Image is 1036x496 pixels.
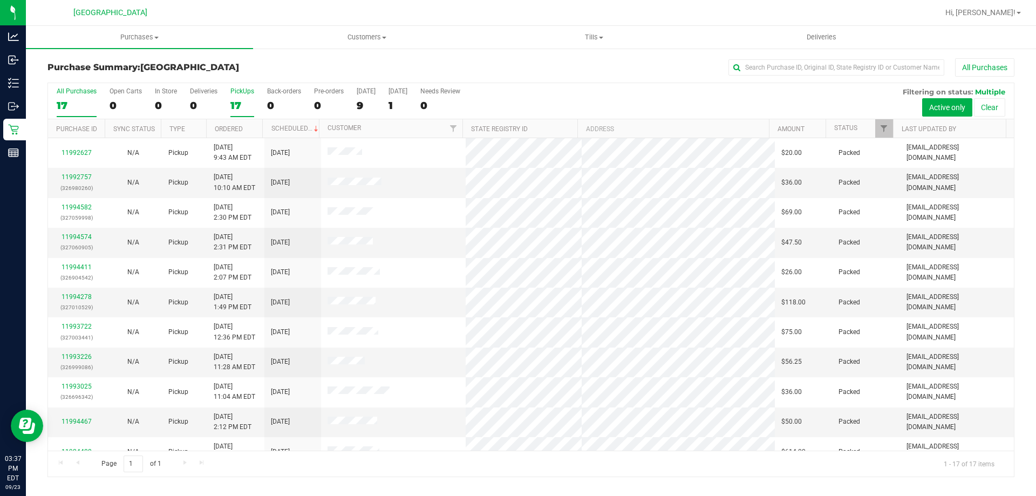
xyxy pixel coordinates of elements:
[190,87,217,95] div: Deliveries
[839,178,860,188] span: Packed
[168,357,188,367] span: Pickup
[975,87,1005,96] span: Multiple
[110,99,142,112] div: 0
[214,292,251,312] span: [DATE] 1:49 PM EDT
[420,99,460,112] div: 0
[708,26,935,49] a: Deliveries
[8,124,19,135] inline-svg: Retail
[271,387,290,397] span: [DATE]
[26,32,253,42] span: Purchases
[480,26,707,49] a: Tills
[127,418,139,425] span: Not Applicable
[728,59,944,76] input: Search Purchase ID, Original ID, State Registry ID or Customer Name...
[230,87,254,95] div: PickUps
[922,98,972,117] button: Active only
[906,142,1007,163] span: [EMAIL_ADDRESS][DOMAIN_NAME]
[388,99,407,112] div: 1
[420,87,460,95] div: Needs Review
[54,213,98,223] p: (327059998)
[57,87,97,95] div: All Purchases
[357,87,376,95] div: [DATE]
[168,387,188,397] span: Pickup
[168,237,188,248] span: Pickup
[54,273,98,283] p: (326904542)
[935,456,1003,472] span: 1 - 17 of 17 items
[781,447,806,457] span: $614.00
[839,297,860,308] span: Packed
[781,178,802,188] span: $36.00
[215,125,243,133] a: Ordered
[8,31,19,42] inline-svg: Analytics
[8,147,19,158] inline-svg: Reports
[127,387,139,397] button: N/A
[54,392,98,402] p: (326696342)
[214,172,255,193] span: [DATE] 10:10 AM EDT
[127,298,139,306] span: Not Applicable
[214,262,251,283] span: [DATE] 2:07 PM EDT
[214,322,255,342] span: [DATE] 12:36 PM EDT
[906,202,1007,223] span: [EMAIL_ADDRESS][DOMAIN_NAME]
[781,237,802,248] span: $47.50
[781,327,802,337] span: $75.00
[781,417,802,427] span: $50.00
[62,293,92,301] a: 11994278
[168,447,188,457] span: Pickup
[906,382,1007,402] span: [EMAIL_ADDRESS][DOMAIN_NAME]
[906,232,1007,253] span: [EMAIL_ADDRESS][DOMAIN_NAME]
[62,418,92,425] a: 11994467
[168,327,188,337] span: Pickup
[168,178,188,188] span: Pickup
[271,125,321,132] a: Scheduled
[62,448,92,456] a: 11984488
[168,417,188,427] span: Pickup
[271,417,290,427] span: [DATE]
[214,382,255,402] span: [DATE] 11:04 AM EDT
[26,26,253,49] a: Purchases
[839,207,860,218] span: Packed
[271,178,290,188] span: [DATE]
[124,456,143,472] input: 1
[214,232,251,253] span: [DATE] 2:31 PM EDT
[47,63,370,72] h3: Purchase Summary:
[230,99,254,112] div: 17
[839,148,860,158] span: Packed
[127,149,139,157] span: Not Applicable
[214,441,251,462] span: [DATE] 1:24 PM EDT
[778,125,805,133] a: Amount
[906,172,1007,193] span: [EMAIL_ADDRESS][DOMAIN_NAME]
[127,267,139,277] button: N/A
[127,327,139,337] button: N/A
[169,125,185,133] a: Type
[902,125,956,133] a: Last Updated By
[127,148,139,158] button: N/A
[839,357,860,367] span: Packed
[56,125,97,133] a: Purchase ID
[168,297,188,308] span: Pickup
[110,87,142,95] div: Open Carts
[127,239,139,246] span: Not Applicable
[781,387,802,397] span: $36.00
[839,417,860,427] span: Packed
[214,202,251,223] span: [DATE] 2:30 PM EDT
[54,302,98,312] p: (327010529)
[945,8,1015,17] span: Hi, [PERSON_NAME]!
[168,267,188,277] span: Pickup
[190,99,217,112] div: 0
[271,297,290,308] span: [DATE]
[127,207,139,218] button: N/A
[62,173,92,181] a: 11992757
[839,387,860,397] span: Packed
[781,297,806,308] span: $118.00
[54,183,98,193] p: (326980260)
[481,32,707,42] span: Tills
[388,87,407,95] div: [DATE]
[214,412,251,432] span: [DATE] 2:12 PM EDT
[8,78,19,89] inline-svg: Inventory
[328,124,361,132] a: Customer
[62,353,92,361] a: 11993226
[127,237,139,248] button: N/A
[62,203,92,211] a: 11994582
[127,328,139,336] span: Not Applicable
[8,55,19,65] inline-svg: Inbound
[875,119,893,138] a: Filter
